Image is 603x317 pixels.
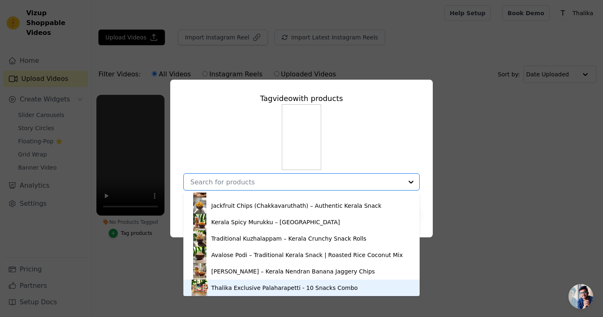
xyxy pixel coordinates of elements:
[192,198,208,214] img: product thumbnail
[183,93,420,104] div: Tag video with products
[192,263,208,280] img: product thumbnail
[211,284,358,292] div: Thalika Exclusive Palaharapetti - 10 Snacks Combo
[192,280,208,296] img: product thumbnail
[211,202,381,210] div: Jackfruit Chips (Chakkavaruthath) – Authentic Kerala Snack
[192,214,208,230] img: product thumbnail
[211,234,366,243] div: Traditional Kuzhalappam – Kerala Crunchy Snack Rolls
[192,247,208,263] img: product thumbnail
[192,230,208,247] img: product thumbnail
[190,178,403,186] input: Search for products
[211,218,340,226] div: Kerala Spicy Murukku – [GEOGRAPHIC_DATA]
[211,251,403,259] div: Avalose Podi – Traditional Kerala Snack | Roasted Rice Coconut Mix
[569,284,593,309] a: Open chat
[211,267,375,276] div: [PERSON_NAME] – Kerala Nendran Banana Jaggery Chips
